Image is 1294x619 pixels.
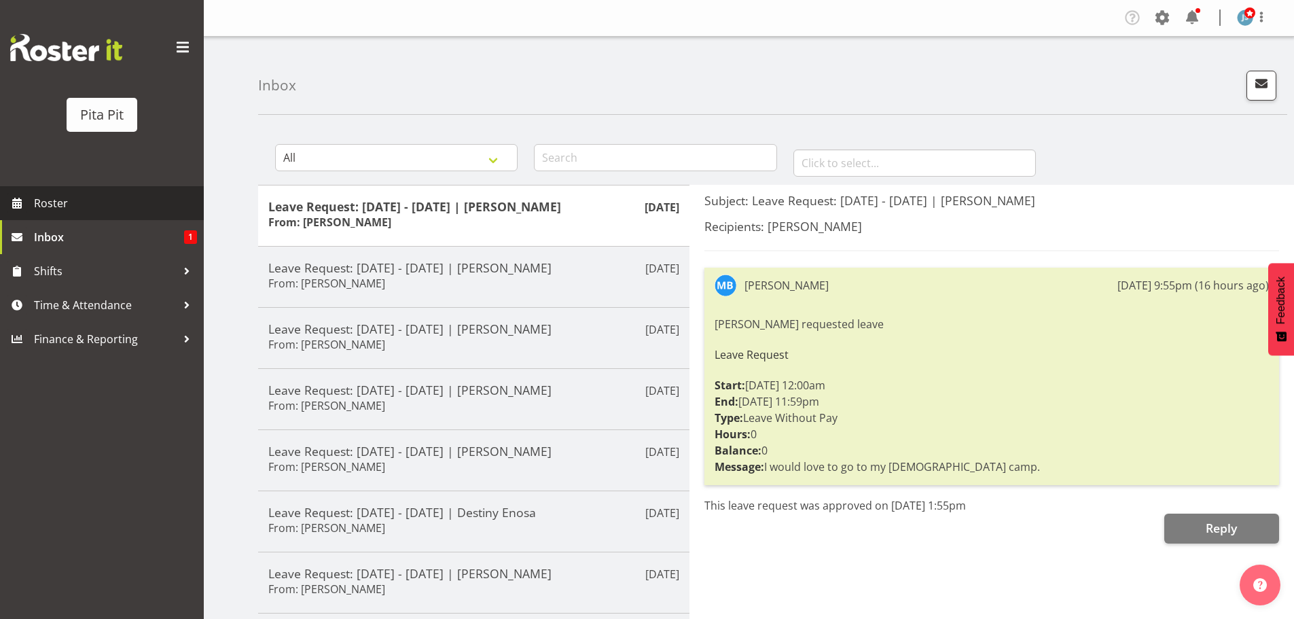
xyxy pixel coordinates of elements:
[268,215,391,229] h6: From: [PERSON_NAME]
[1237,10,1253,26] img: jason-simpson133.jpg
[645,199,679,215] p: [DATE]
[268,566,679,581] h5: Leave Request: [DATE] - [DATE] | [PERSON_NAME]
[268,383,679,397] h5: Leave Request: [DATE] - [DATE] | [PERSON_NAME]
[268,460,385,474] h6: From: [PERSON_NAME]
[715,313,1269,478] div: [PERSON_NAME] requested leave [DATE] 12:00am [DATE] 11:59pm Leave Without Pay 0 0 I would love to...
[645,444,679,460] p: [DATE]
[715,443,761,458] strong: Balance:
[715,349,1269,361] h6: Leave Request
[34,261,177,281] span: Shifts
[645,260,679,277] p: [DATE]
[645,321,679,338] p: [DATE]
[34,329,177,349] span: Finance & Reporting
[268,521,385,535] h6: From: [PERSON_NAME]
[184,230,197,244] span: 1
[1164,514,1279,544] button: Reply
[1268,263,1294,355] button: Feedback - Show survey
[715,394,738,409] strong: End:
[268,277,385,290] h6: From: [PERSON_NAME]
[34,193,197,213] span: Roster
[268,260,679,275] h5: Leave Request: [DATE] - [DATE] | [PERSON_NAME]
[645,505,679,521] p: [DATE]
[744,277,829,294] div: [PERSON_NAME]
[268,338,385,351] h6: From: [PERSON_NAME]
[258,77,296,93] h4: Inbox
[1206,520,1237,536] span: Reply
[645,383,679,399] p: [DATE]
[715,378,745,393] strong: Start:
[268,199,679,214] h5: Leave Request: [DATE] - [DATE] | [PERSON_NAME]
[704,193,1279,208] h5: Subject: Leave Request: [DATE] - [DATE] | [PERSON_NAME]
[715,459,764,474] strong: Message:
[534,144,776,171] input: Search
[268,505,679,520] h5: Leave Request: [DATE] - [DATE] | Destiny Enosa
[1253,578,1267,592] img: help-xxl-2.png
[1275,277,1287,324] span: Feedback
[715,275,736,296] img: maile-brown10902.jpg
[715,410,743,425] strong: Type:
[715,427,751,442] strong: Hours:
[34,295,177,315] span: Time & Attendance
[268,582,385,596] h6: From: [PERSON_NAME]
[80,105,124,125] div: Pita Pit
[268,321,679,336] h5: Leave Request: [DATE] - [DATE] | [PERSON_NAME]
[268,444,679,459] h5: Leave Request: [DATE] - [DATE] | [PERSON_NAME]
[1117,277,1269,294] div: [DATE] 9:55pm (16 hours ago)
[704,498,966,513] span: This leave request was approved on [DATE] 1:55pm
[645,566,679,582] p: [DATE]
[10,34,122,61] img: Rosterit website logo
[704,219,1279,234] h5: Recipients: [PERSON_NAME]
[268,399,385,412] h6: From: [PERSON_NAME]
[34,227,184,247] span: Inbox
[793,149,1036,177] input: Click to select...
